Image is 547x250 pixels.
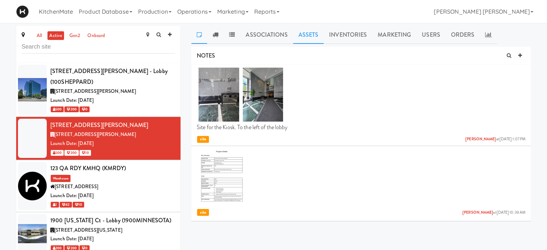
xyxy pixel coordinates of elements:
[197,51,215,60] span: NOTES
[416,26,446,44] a: Users
[50,163,175,174] div: 123 QA RDY KMHQ (KMRDY)
[465,137,525,142] span: at [DATE] 1:07 PM
[16,5,29,18] img: Micromart
[50,139,175,148] div: Launch Date: [DATE]
[73,202,84,208] span: 10
[16,160,181,212] li: 123 QA RDY KMHQ (KMRDY)Warehouse[STREET_ADDRESS]Launch Date: [DATE] 1 42 10
[243,68,283,122] img: exxttlk9skj7upnhulfn.jpg
[86,31,107,40] a: onboard
[197,123,525,131] p: Site for the Kiosk. To the left of the lobby
[199,149,245,203] img: bxoibeonwcnlmkzesgou.png
[54,88,136,95] span: [STREET_ADDRESS][PERSON_NAME]
[50,66,175,87] div: [STREET_ADDRESS][PERSON_NAME] - Lobby (100SHEPPARD)
[22,40,175,54] input: Search site
[51,106,64,112] span: 500
[68,31,82,40] a: gen2
[51,150,64,156] span: 500
[16,63,181,117] li: [STREET_ADDRESS][PERSON_NAME] - Lobby (100SHEPPARD)[STREET_ADDRESS][PERSON_NAME]Launch Date: [DAT...
[199,68,239,122] img: trcbcwbkgqpyfedtqb1f.jpg
[47,31,64,40] a: active
[465,136,496,142] a: [PERSON_NAME]
[240,26,293,44] a: Associations
[50,235,175,244] div: Launch Date: [DATE]
[372,26,416,44] a: Marketing
[79,150,91,156] span: 10
[50,215,175,226] div: 1900 [US_STATE] Ct - Lobby (1900MINNESOTA)
[60,202,72,208] span: 42
[16,117,181,160] li: [STREET_ADDRESS][PERSON_NAME][STREET_ADDRESS][PERSON_NAME]Launch Date: [DATE] 500 200 10
[197,136,209,143] span: site
[79,106,90,112] span: 0
[51,175,70,182] span: Warehouse
[64,106,78,112] span: 200
[64,150,78,156] span: 200
[197,209,209,216] span: site
[54,227,122,233] span: [STREET_ADDRESS][US_STATE]
[50,96,175,105] div: Launch Date: [DATE]
[35,31,44,40] a: all
[54,131,136,138] span: [STREET_ADDRESS][PERSON_NAME]
[55,183,98,190] span: [STREET_ADDRESS]
[324,26,372,44] a: Inventories
[462,210,493,215] a: [PERSON_NAME]
[50,191,175,200] div: Launch Date: [DATE]
[462,210,525,215] span: at [DATE] 10:39 AM
[293,26,324,44] a: Assets
[446,26,480,44] a: Orders
[51,202,59,208] span: 1
[50,120,175,131] div: [STREET_ADDRESS][PERSON_NAME]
